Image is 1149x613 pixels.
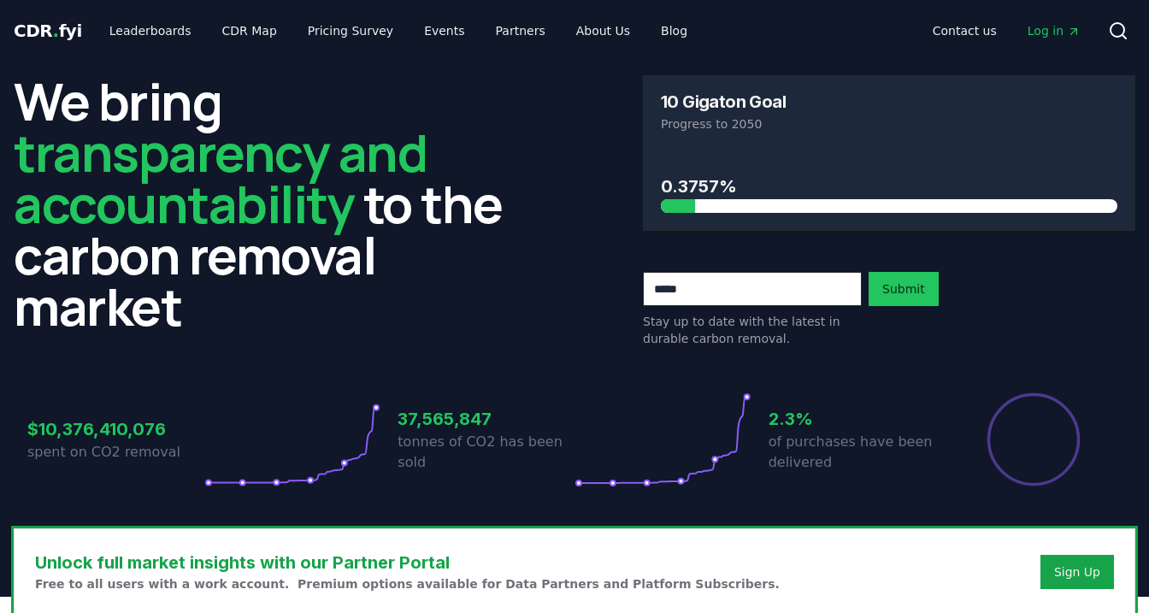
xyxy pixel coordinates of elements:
[27,442,204,463] p: spent on CO2 removal
[209,15,291,46] a: CDR Map
[482,15,559,46] a: Partners
[14,117,427,239] span: transparency and accountability
[769,432,946,473] p: of purchases have been delivered
[27,416,204,442] h3: $10,376,410,076
[769,406,946,432] h3: 2.3%
[35,550,780,575] h3: Unlock full market insights with our Partner Portal
[919,15,1094,46] nav: Main
[986,392,1081,487] div: Percentage of sales delivered
[661,174,1117,199] h3: 0.3757%
[1040,555,1114,589] button: Sign Up
[643,313,862,347] p: Stay up to date with the latest in durable carbon removal.
[661,115,1117,133] p: Progress to 2050
[563,15,644,46] a: About Us
[919,15,1011,46] a: Contact us
[1014,15,1094,46] a: Log in
[647,15,701,46] a: Blog
[35,575,780,592] p: Free to all users with a work account. Premium options available for Data Partners and Platform S...
[1054,563,1100,581] a: Sign Up
[410,15,478,46] a: Events
[53,21,59,41] span: .
[1028,22,1081,39] span: Log in
[869,272,939,306] button: Submit
[398,432,574,473] p: tonnes of CO2 has been sold
[398,406,574,432] h3: 37,565,847
[14,19,82,43] a: CDR.fyi
[14,21,82,41] span: CDR fyi
[96,15,205,46] a: Leaderboards
[294,15,407,46] a: Pricing Survey
[661,93,786,110] h3: 10 Gigaton Goal
[14,75,506,332] h2: We bring to the carbon removal market
[96,15,701,46] nav: Main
